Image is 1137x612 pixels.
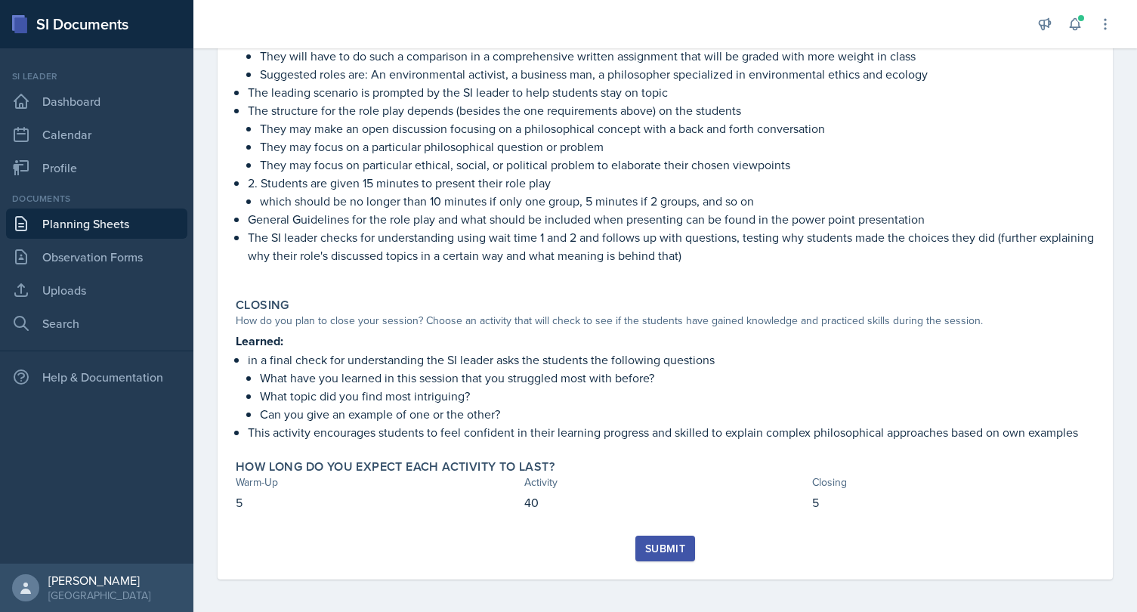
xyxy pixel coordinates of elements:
[236,459,555,474] label: How long do you expect each activity to last?
[6,242,187,272] a: Observation Forms
[248,174,1095,192] p: 2. Students are given 15 minutes to present their role play
[260,192,1095,210] p: which should be no longer than 10 minutes if only one group, 5 minutes if 2 groups, and so on
[635,536,695,561] button: Submit
[6,192,187,206] div: Documents
[248,423,1095,441] p: This activity encourages students to feel confident in their learning progress and skilled to exp...
[524,493,807,512] p: 40
[6,86,187,116] a: Dashboard
[6,308,187,338] a: Search
[260,405,1095,423] p: Can you give an example of one or the other?
[248,351,1095,369] p: in a final check for understanding the SI leader asks the students the following questions
[524,474,807,490] div: Activity
[812,493,1095,512] p: 5
[260,387,1095,405] p: What topic did you find most intriguing?
[812,474,1095,490] div: Closing
[6,119,187,150] a: Calendar
[248,83,1095,101] p: The leading scenario is prompted by the SI leader to help students stay on topic
[48,573,150,588] div: [PERSON_NAME]
[236,493,518,512] p: 5
[260,119,1095,138] p: They may make an open discussion focusing on a philosophical concept with a back and forth conver...
[260,369,1095,387] p: What have you learned in this session that you struggled most with before?
[248,228,1095,264] p: The SI leader checks for understanding using wait time 1 and 2 and follows up with questions, tes...
[6,70,187,83] div: Si leader
[6,153,187,183] a: Profile
[260,156,1095,174] p: They may focus on particular ethical, social, or political problem to elaborate their chosen view...
[236,298,289,313] label: Closing
[260,138,1095,156] p: They may focus on a particular philosophical question or problem
[236,474,518,490] div: Warm-Up
[6,275,187,305] a: Uploads
[48,588,150,603] div: [GEOGRAPHIC_DATA]
[6,362,187,392] div: Help & Documentation
[248,210,1095,228] p: General Guidelines for the role play and what should be included when presenting can be found in ...
[6,209,187,239] a: Planning Sheets
[236,313,1095,329] div: How do you plan to close your session? Choose an activity that will check to see if the students ...
[260,47,1095,65] p: They will have to do such a comparison in a comprehensive written assignment that will be graded ...
[248,101,1095,119] p: The structure for the role play depends (besides the one requirements above) on the students
[236,332,283,350] strong: Learned:
[645,542,685,555] div: Submit
[260,65,1095,83] p: Suggested roles are: An environmental activist, a business man, a philosopher specialized in envi...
